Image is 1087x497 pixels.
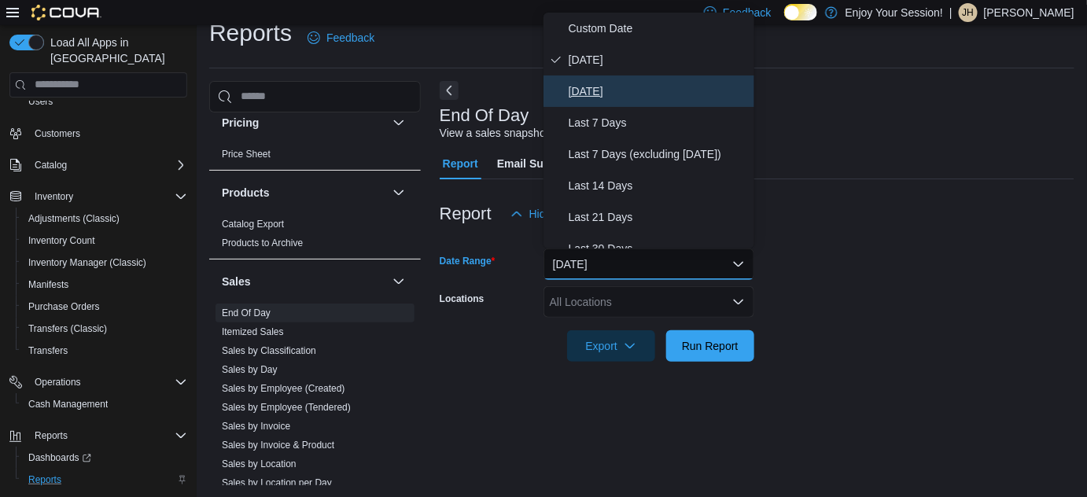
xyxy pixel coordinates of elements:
[3,425,193,447] button: Reports
[222,420,290,433] span: Sales by Invoice
[222,402,351,413] a: Sales by Employee (Tendered)
[222,458,297,470] span: Sales by Location
[222,307,271,319] span: End Of Day
[28,256,146,269] span: Inventory Manager (Classic)
[31,5,101,20] img: Cova
[22,297,187,316] span: Purchase Orders
[16,296,193,318] button: Purchase Orders
[504,198,618,230] button: Hide Parameters
[784,4,817,20] input: Dark Mode
[3,186,193,208] button: Inventory
[28,156,73,175] button: Catalog
[949,3,953,22] p: |
[22,92,187,111] span: Users
[28,95,53,108] span: Users
[16,393,193,415] button: Cash Management
[16,318,193,340] button: Transfers (Classic)
[3,371,193,393] button: Operations
[222,458,297,469] a: Sales by Location
[222,401,351,414] span: Sales by Employee (Tendered)
[389,272,408,291] button: Sales
[3,154,193,176] button: Catalog
[666,330,754,362] button: Run Report
[440,106,529,125] h3: End Of Day
[22,209,126,228] a: Adjustments (Classic)
[28,123,187,143] span: Customers
[569,176,748,195] span: Last 14 Days
[440,125,670,142] div: View a sales snapshot for a date or date range.
[222,115,386,131] button: Pricing
[784,20,785,21] span: Dark Mode
[22,341,74,360] a: Transfers
[28,156,187,175] span: Catalog
[497,148,597,179] span: Email Subscription
[22,395,187,414] span: Cash Management
[222,440,334,451] a: Sales by Invoice & Product
[28,426,187,445] span: Reports
[28,344,68,357] span: Transfers
[222,149,271,160] a: Price Sheet
[443,148,478,179] span: Report
[963,3,975,22] span: JH
[28,187,187,206] span: Inventory
[569,19,748,38] span: Custom Date
[389,113,408,132] button: Pricing
[28,373,187,392] span: Operations
[222,326,284,337] a: Itemized Sales
[389,183,408,202] button: Products
[577,330,646,362] span: Export
[28,187,79,206] button: Inventory
[16,252,193,274] button: Inventory Manager (Classic)
[543,248,754,280] button: [DATE]
[222,274,251,289] h3: Sales
[22,470,187,489] span: Reports
[222,326,284,338] span: Itemized Sales
[222,219,284,230] a: Catalog Export
[28,212,120,225] span: Adjustments (Classic)
[222,421,290,432] a: Sales by Invoice
[3,122,193,145] button: Customers
[28,322,107,335] span: Transfers (Classic)
[440,255,496,267] label: Date Range
[440,293,485,305] label: Locations
[28,473,61,486] span: Reports
[28,300,100,313] span: Purchase Orders
[222,477,332,488] a: Sales by Location per Day
[222,274,386,289] button: Sales
[959,3,978,22] div: Justin Hutchings
[569,145,748,164] span: Last 7 Days (excluding [DATE])
[732,296,745,308] button: Open list of options
[28,451,91,464] span: Dashboards
[222,115,259,131] h3: Pricing
[28,426,74,445] button: Reports
[35,429,68,442] span: Reports
[222,185,270,201] h3: Products
[222,218,284,230] span: Catalog Export
[22,448,98,467] a: Dashboards
[16,208,193,230] button: Adjustments (Classic)
[222,307,271,318] a: End Of Day
[682,338,739,354] span: Run Report
[28,124,87,143] a: Customers
[222,185,386,201] button: Products
[209,17,292,49] h1: Reports
[16,340,193,362] button: Transfers
[22,395,114,414] a: Cash Management
[35,190,73,203] span: Inventory
[22,253,153,272] a: Inventory Manager (Classic)
[28,373,87,392] button: Operations
[569,239,748,258] span: Last 30 Days
[222,363,278,376] span: Sales by Day
[35,376,81,388] span: Operations
[209,145,421,170] div: Pricing
[984,3,1074,22] p: [PERSON_NAME]
[529,206,612,222] span: Hide Parameters
[22,275,75,294] a: Manifests
[209,215,421,259] div: Products
[44,35,187,66] span: Load All Apps in [GEOGRAPHIC_DATA]
[846,3,944,22] p: Enjoy Your Session!
[326,30,374,46] span: Feedback
[22,275,187,294] span: Manifests
[569,113,748,132] span: Last 7 Days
